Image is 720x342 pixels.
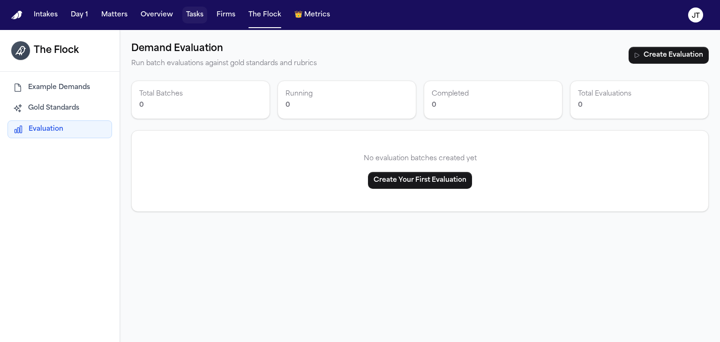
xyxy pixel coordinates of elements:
button: Create Evaluation [629,47,709,64]
p: 0 [285,100,408,111]
button: Overview [137,7,177,23]
button: The Flock [245,7,285,23]
button: Firms [213,7,239,23]
span: Gold Standards [28,104,79,113]
button: Matters [97,7,131,23]
p: 0 [432,100,555,111]
button: Evaluation [7,120,112,138]
button: Tasks [182,7,207,23]
p: 0 [139,100,262,111]
h2: Demand Evaluation [131,41,317,56]
button: Day 1 [67,7,92,23]
span: Evaluation [29,125,63,134]
a: Home [11,11,22,20]
img: Finch Logo [11,11,22,20]
p: Running [285,89,408,100]
button: crownMetrics [291,7,334,23]
p: Run batch evaluations against gold standards and rubrics [131,58,317,69]
button: Example Demands [7,79,112,96]
p: 0 [578,100,701,111]
p: Total Batches [139,89,262,100]
p: No evaluation batches created yet [154,153,686,164]
button: Gold Standards [7,100,112,117]
button: Create Your First Evaluation [368,172,472,189]
h1: The Flock [34,43,79,58]
p: Completed [432,89,555,100]
button: Intakes [30,7,61,23]
span: Example Demands [28,83,90,92]
p: Total Evaluations [578,89,701,100]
